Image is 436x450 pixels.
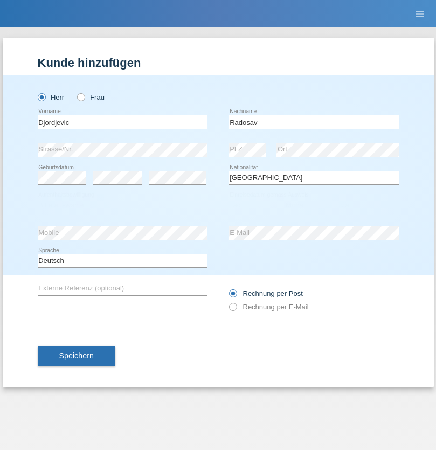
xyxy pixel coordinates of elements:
a: menu [409,10,431,17]
input: Rechnung per Post [229,289,236,303]
span: Speichern [59,351,94,360]
input: Herr [38,93,45,100]
label: Herr [38,93,65,101]
i: menu [414,9,425,19]
label: Rechnung per Post [229,289,303,297]
input: Frau [77,93,84,100]
label: Frau [77,93,105,101]
label: Rechnung per E-Mail [229,303,309,311]
button: Speichern [38,346,115,366]
input: Rechnung per E-Mail [229,303,236,316]
h1: Kunde hinzufügen [38,56,399,70]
